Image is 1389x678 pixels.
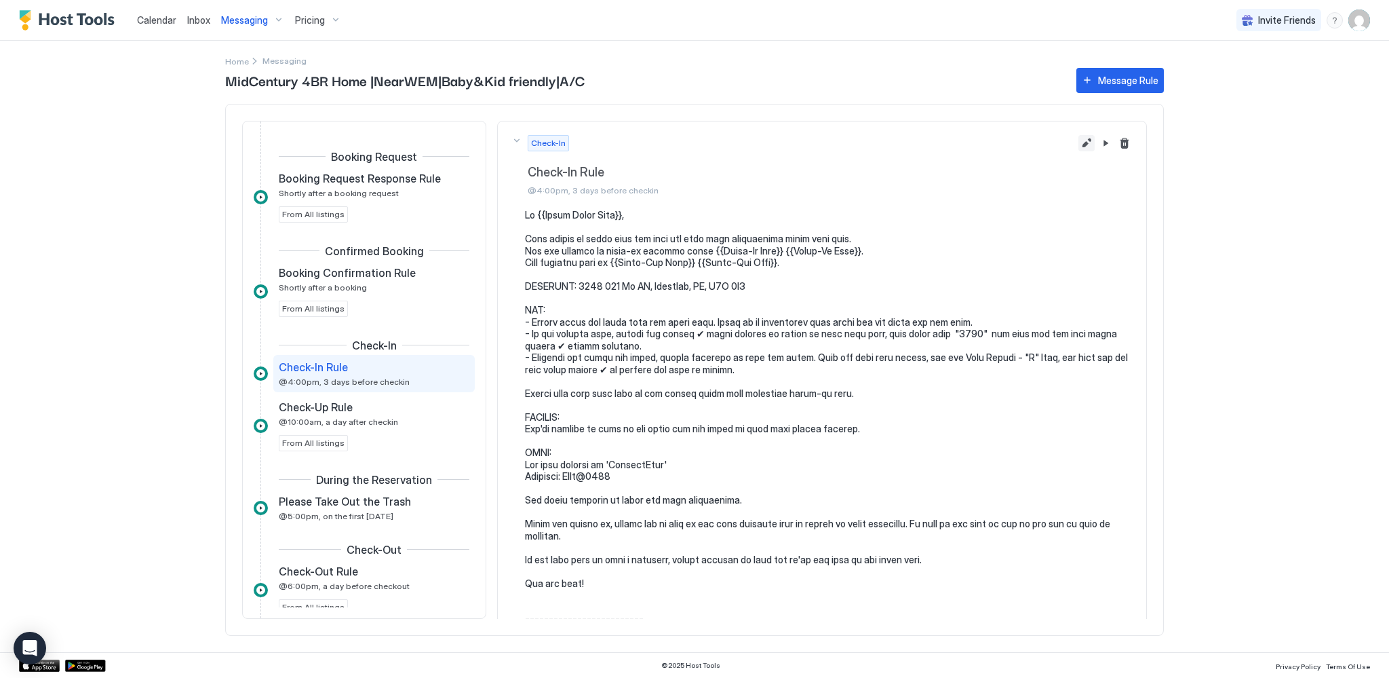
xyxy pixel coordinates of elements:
[1078,135,1095,151] button: Edit message rule
[1098,73,1158,88] div: Message Rule
[137,14,176,26] span: Calendar
[279,511,393,521] span: @5:00pm, on the first [DATE]
[279,581,410,591] span: @6:00pm, a day before checkout
[279,495,411,508] span: Please Take Out the Trash
[225,54,249,68] a: Home
[352,339,397,352] span: Check-In
[221,14,268,26] span: Messaging
[1326,658,1370,673] a: Terms Of Use
[279,417,398,427] span: @10:00am, a day after checkin
[1097,135,1114,151] button: Pause Message Rule
[1116,135,1133,151] button: Delete message rule
[279,172,441,185] span: Booking Request Response Rule
[19,10,121,31] a: Host Tools Logo
[1348,10,1370,31] div: User profile
[225,56,249,67] span: Home
[316,473,432,487] span: During the Reservation
[279,266,416,280] span: Booking Confirmation Rule
[1258,14,1316,26] span: Invite Friends
[1326,662,1370,671] span: Terms Of Use
[528,165,1073,181] span: Check-In Rule
[282,303,345,315] span: From All listings
[19,660,60,672] a: App Store
[279,360,348,374] span: Check-In Rule
[528,185,1073,195] span: @4:00pm, 3 days before checkin
[347,543,402,557] span: Check-Out
[1276,662,1320,671] span: Privacy Policy
[531,137,566,149] span: Check-In
[14,632,46,664] div: Open Intercom Messenger
[187,14,210,26] span: Inbox
[225,70,1063,90] span: MidCentury 4BR Home |NearWEM|Baby&Kid friendly|A/C
[279,282,367,293] span: Shortly after a booking
[325,244,424,258] span: Confirmed Booking
[295,14,325,26] span: Pricing
[1276,658,1320,673] a: Privacy Policy
[279,400,353,414] span: Check-Up Rule
[282,601,345,614] span: From All listings
[262,56,307,66] span: Breadcrumb
[661,661,720,670] span: © 2025 Host Tools
[1076,68,1164,93] button: Message Rule
[279,188,399,198] span: Shortly after a booking request
[279,565,358,578] span: Check-Out Rule
[279,377,410,387] span: @4:00pm, 3 days before checkin
[225,54,249,68] div: Breadcrumb
[137,13,176,27] a: Calendar
[498,121,1146,210] button: Check-InCheck-In Rule@4:00pm, 3 days before checkinEdit message rulePause Message RuleDelete mess...
[282,208,345,221] span: From All listings
[65,660,106,672] a: Google Play Store
[282,437,345,449] span: From All listings
[331,150,417,164] span: Booking Request
[1327,12,1343,29] div: menu
[187,13,210,27] a: Inbox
